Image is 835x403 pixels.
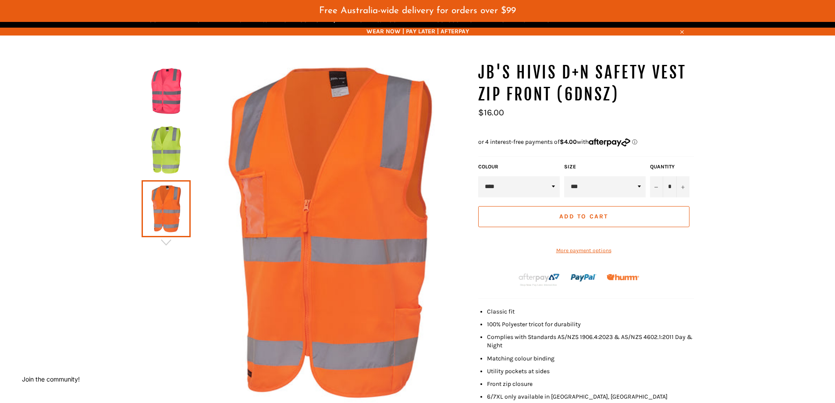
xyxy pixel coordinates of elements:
[676,176,689,197] button: Increase item quantity by one
[487,333,694,350] li: Complies with Standards AS/NZS 1906.4:2023 & AS/NZS 4602.1:2011 Day & Night
[319,6,516,15] span: Free Australia-wide delivery for orders over $99
[478,62,694,105] h1: JB'S HiVis D+N Safety Vest Zip Front (6DNSZ)
[607,274,639,281] img: Humm_core_logo_RGB-01_300x60px_small_195d8312-4386-4de7-b182-0ef9b6303a37.png
[22,375,80,383] button: Join the community!
[487,354,694,363] li: Matching colour binding
[487,392,694,401] li: 6/7XL only available in [GEOGRAPHIC_DATA], [GEOGRAPHIC_DATA]
[564,163,646,171] label: Size
[478,163,560,171] label: COLOUR
[518,272,561,287] img: Afterpay-Logo-on-dark-bg_large.png
[142,27,694,36] span: WEAR NOW | PAY LATER | AFTERPAY
[571,265,597,291] img: paypal.png
[559,213,608,220] span: Add to Cart
[146,126,186,174] img: JB'S HiVis D+N Safety Vest Zip Front (6DNSZ) - Workin' Gear
[487,307,694,316] li: Classic fit
[146,67,186,115] img: JB'S HiVis D+N Safety Vest Zip Front (6DNSZ) - Workin' Gear
[191,62,469,403] img: JB'S HiVis D+N Safety Vest Zip Front (6DNSZ) - Workin' Gear
[487,380,694,388] li: Front zip closure
[478,206,689,227] button: Add to Cart
[478,247,689,254] a: More payment options
[650,163,689,171] label: Quantity
[650,176,663,197] button: Reduce item quantity by one
[487,320,694,328] li: 100% Polyester tricot for durability
[478,107,504,118] span: $16.00
[487,367,694,375] li: Utility pockets at sides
